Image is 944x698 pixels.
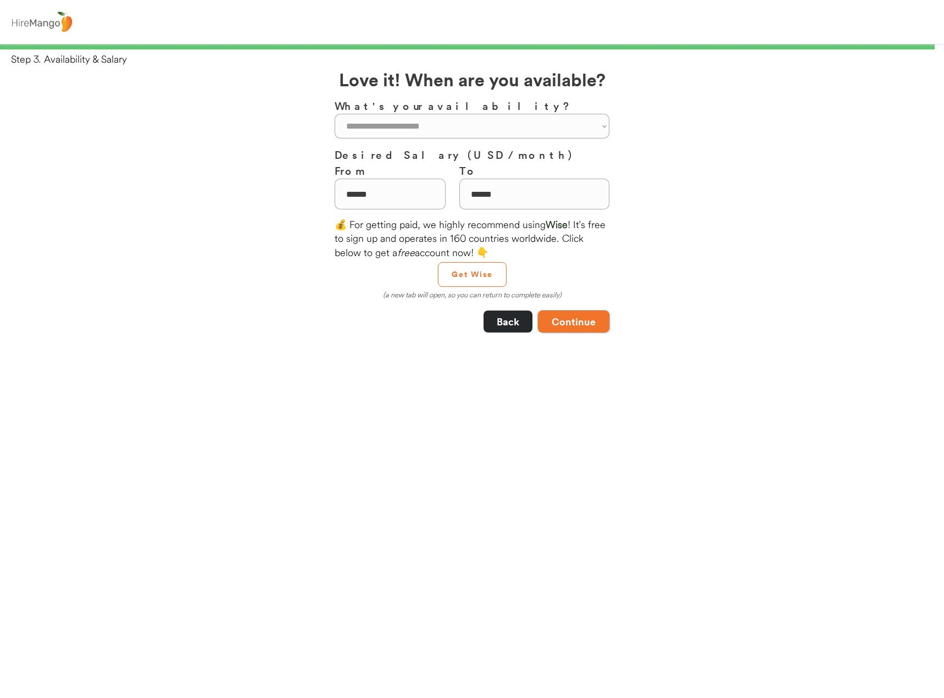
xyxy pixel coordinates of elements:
div: 99% [2,44,942,49]
h3: Desired Salary (USD / month) [335,147,609,163]
h2: Love it! When are you available? [339,66,606,92]
button: Back [484,311,532,333]
h3: What's your availability? [335,98,609,114]
button: Get Wise [438,262,507,287]
em: (a new tab will open, so you can return to complete easily) [383,290,562,299]
font: Wise [546,218,568,231]
div: 💰 For getting paid, we highly recommend using ! It's free to sign up and operates in 160 countrie... [335,218,609,259]
em: free [397,246,415,259]
h3: From [335,163,446,179]
button: Continue [538,311,609,333]
h3: To [459,163,609,179]
img: logo%20-%20hiremango%20gray.png [8,9,75,35]
div: Step 3. Availability & Salary [11,52,944,66]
